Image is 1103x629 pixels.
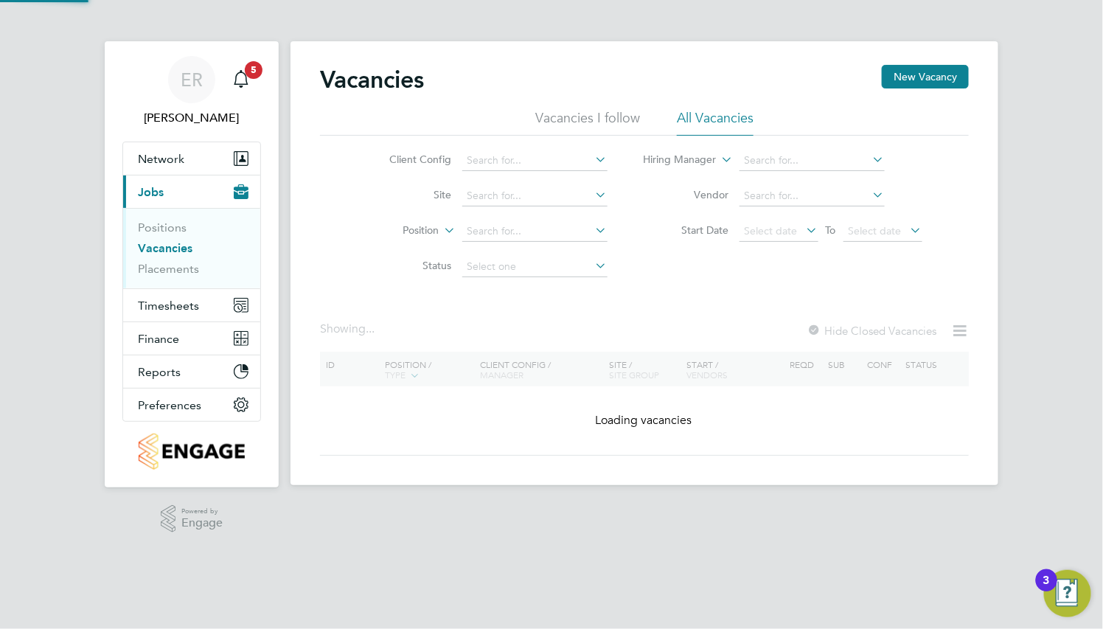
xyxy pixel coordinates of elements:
div: Showing [320,322,377,337]
a: ER[PERSON_NAME] [122,56,261,127]
span: Select date [849,224,902,237]
label: Hide Closed Vacancies [807,324,936,338]
a: Powered byEngage [161,505,223,533]
a: Go to home page [122,434,261,470]
a: Positions [138,220,187,234]
button: Reports [123,355,260,388]
label: Hiring Manager [632,153,717,167]
span: ER [181,70,203,89]
span: Ebony Rocha [122,109,261,127]
span: ... [366,322,375,336]
span: Select date [745,224,798,237]
div: 3 [1043,580,1050,600]
span: Engage [181,517,223,529]
input: Search for... [462,186,608,206]
button: Network [123,142,260,175]
button: Timesheets [123,289,260,322]
a: Vacancies [138,241,192,255]
label: Site [367,188,452,201]
label: Start Date [644,223,729,237]
a: 5 [226,56,256,103]
span: Finance [138,332,179,346]
div: Jobs [123,208,260,288]
button: Jobs [123,176,260,208]
input: Search for... [740,150,885,171]
button: Open Resource Center, 3 new notifications [1044,570,1091,617]
img: engagetech3-logo-retina.png [139,434,245,470]
span: Preferences [138,398,201,412]
span: Reports [138,365,181,379]
span: Powered by [181,505,223,518]
label: Position [355,223,439,238]
nav: Main navigation [105,41,279,487]
h2: Vacancies [320,65,424,94]
span: To [821,220,841,240]
input: Select one [462,257,608,277]
input: Search for... [462,150,608,171]
a: Placements [138,262,199,276]
li: Vacancies I follow [535,109,640,136]
label: Status [367,259,452,272]
label: Client Config [367,153,452,166]
span: Jobs [138,185,164,199]
span: 5 [245,61,262,79]
li: All Vacancies [677,109,754,136]
label: Vendor [644,188,729,201]
button: Preferences [123,389,260,421]
input: Search for... [462,221,608,242]
button: Finance [123,322,260,355]
span: Network [138,152,184,166]
span: Timesheets [138,299,199,313]
input: Search for... [740,186,885,206]
button: New Vacancy [882,65,969,88]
